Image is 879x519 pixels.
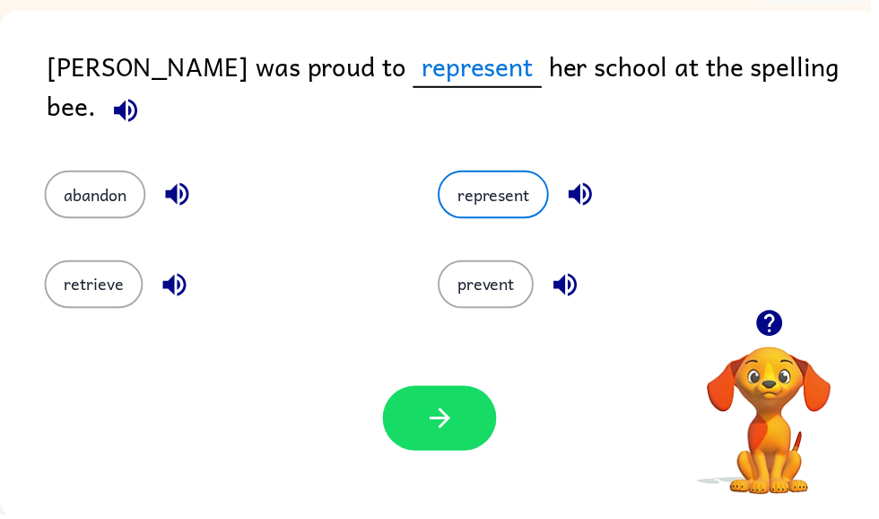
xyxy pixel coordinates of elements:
[442,263,539,312] button: prevent
[442,172,554,221] button: represent
[45,263,144,312] button: retrieve
[687,322,866,502] video: Your browser must support playing .mp4 files to use Literably. Please try using another browser.
[45,172,147,221] button: abandon
[417,47,547,89] span: represent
